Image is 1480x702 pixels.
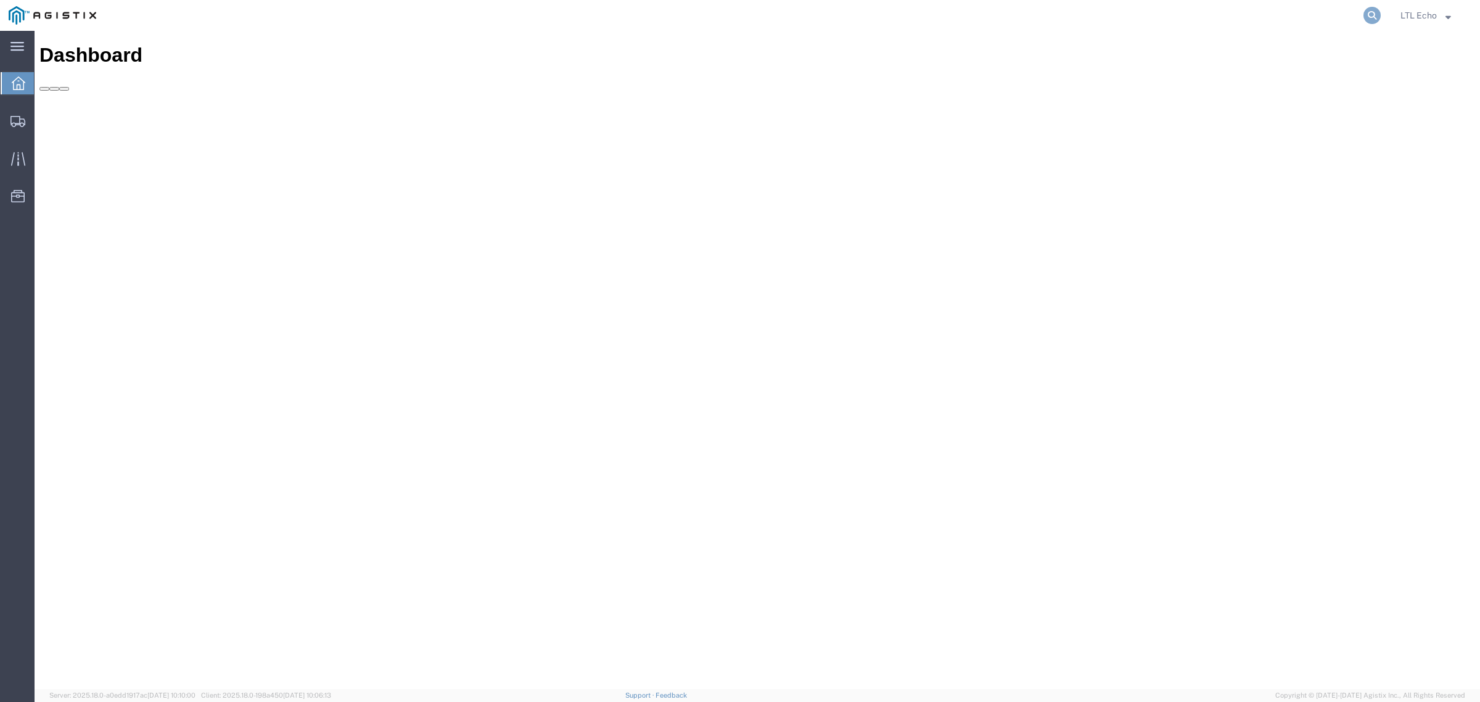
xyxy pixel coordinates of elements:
img: logo [9,6,96,25]
span: Client: 2025.18.0-198a450 [201,692,331,699]
a: Support [625,692,656,699]
button: LTL Echo [1400,8,1463,23]
a: Feedback [656,692,687,699]
span: Server: 2025.18.0-a0edd1917ac [49,692,195,699]
span: LTL Echo [1400,9,1437,22]
span: [DATE] 10:10:00 [147,692,195,699]
span: Copyright © [DATE]-[DATE] Agistix Inc., All Rights Reserved [1275,690,1465,701]
iframe: FS Legacy Container [35,31,1480,689]
span: [DATE] 10:06:13 [283,692,331,699]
